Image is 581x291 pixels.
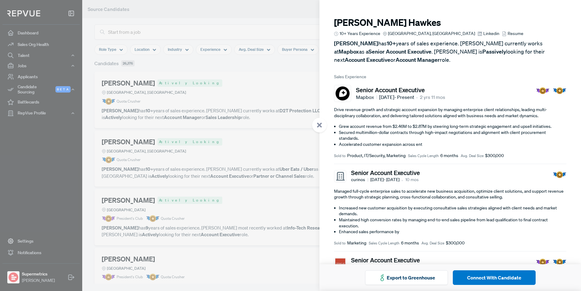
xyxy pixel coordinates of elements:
span: Sold to [334,240,346,246]
span: 6 months [440,153,458,159]
h5: Senior Account Executive [351,169,420,176]
strong: [PERSON_NAME] [334,40,378,47]
strong: Mapbox [339,48,359,55]
span: 2 yrs 11 mos [420,93,445,101]
strong: Passively [482,48,506,55]
span: 6 months [401,240,419,246]
strong: Account Executive [345,56,390,63]
span: Marketing [347,240,366,246]
strong: Senior Account Executive [368,48,431,55]
span: $300,000 [485,153,504,159]
li: Accelerated customer expansion across ent [339,142,566,148]
span: Sales Experience [334,74,566,80]
li: Maintained high conversion rates by managing end-to-end sales pipeline from lead qualification to... [339,217,566,229]
img: Mapbox [336,86,350,100]
strong: Account Manager [396,56,440,63]
span: Mapbox [356,93,377,101]
img: Oracle Marketing Cloud [335,258,345,268]
span: Avg. Deal Size [461,153,484,159]
span: $300,000 [446,240,465,246]
li: Enhanced sales performance by [339,229,566,235]
img: President Badge [536,87,550,94]
span: [GEOGRAPHIC_DATA], [GEOGRAPHIC_DATA] [388,30,475,37]
article: • [431,264,433,271]
li: Increased new customer acquisition by executing consultative sales strategies aligned with client... [339,205,566,217]
span: Linkedin [483,30,499,37]
img: Quota Badge [553,171,566,178]
span: [DATE] - [DATE] [370,177,400,183]
li: Secured multimillion-dollar contracts through high-impact negotiations and alignment with client ... [339,130,566,142]
span: 10 mos [405,177,419,183]
span: [DATE] - Present [379,93,414,101]
img: Quota Badge [553,259,566,265]
h3: [PERSON_NAME] Hawkes [334,17,566,28]
span: Resume [508,30,523,37]
span: Sales Cycle Length [408,153,439,159]
strong: 10+ [387,40,396,47]
a: Resume [502,30,523,37]
article: • [401,176,403,184]
span: Sales Cycle Length [369,240,400,246]
p: Drive revenue growth and strategic account expansion by managing enterprise client relationships,... [334,107,566,119]
h5: Senior Account Executive [351,256,457,264]
p: has years of sales experience. [PERSON_NAME] currently works at as a . [PERSON_NAME] is looking f... [334,39,566,64]
button: Export to Greenhouse [365,270,448,285]
span: 10+ Years Experience [340,30,380,37]
span: Avg. Deal Size [421,240,444,246]
span: curinos [351,177,368,183]
button: Connect With Candidate [453,270,536,285]
span: Sold to [334,153,346,159]
article: • [416,93,418,101]
img: Quota Badge [553,87,566,94]
img: President Badge [536,259,550,265]
h5: Senior Account Executive [356,86,445,93]
li: Grew account revenue from $2.46M to $2.87M by steering long-term strategic engagement and upsell ... [339,124,566,130]
a: Linkedin [477,30,499,37]
span: Product, IT/Security, Marketing [347,153,406,159]
p: Managed full-cycle enterprise sales to accelerate new business acquisition, optimize client solut... [334,188,566,200]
